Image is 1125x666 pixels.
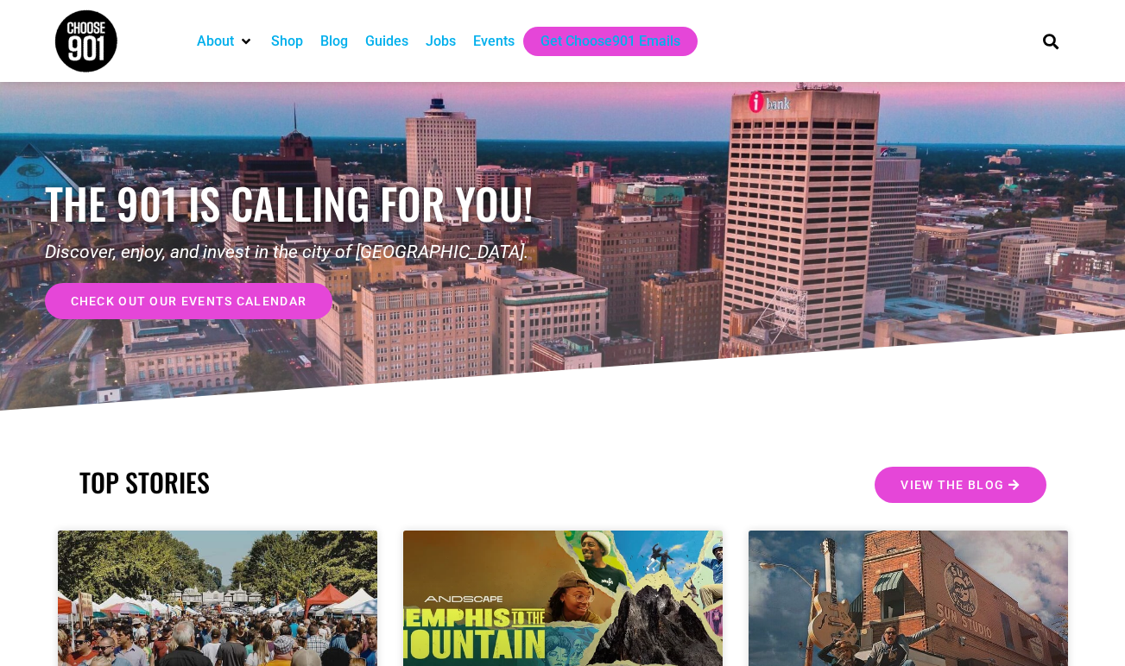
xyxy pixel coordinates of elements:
h2: TOP STORIES [79,467,554,498]
a: Get Choose901 Emails [540,31,680,52]
h1: the 901 is calling for you! [45,178,563,229]
nav: Main nav [188,27,1014,56]
p: Discover, enjoy, and invest in the city of [GEOGRAPHIC_DATA]. [45,239,563,267]
a: Jobs [426,31,456,52]
div: About [188,27,262,56]
a: Guides [365,31,408,52]
span: check out our events calendar [71,295,307,307]
a: check out our events calendar [45,283,333,319]
a: Events [473,31,515,52]
a: View the Blog [875,467,1046,503]
a: Shop [271,31,303,52]
a: About [197,31,234,52]
span: View the Blog [901,479,1004,491]
div: Search [1036,27,1065,55]
a: Blog [320,31,348,52]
